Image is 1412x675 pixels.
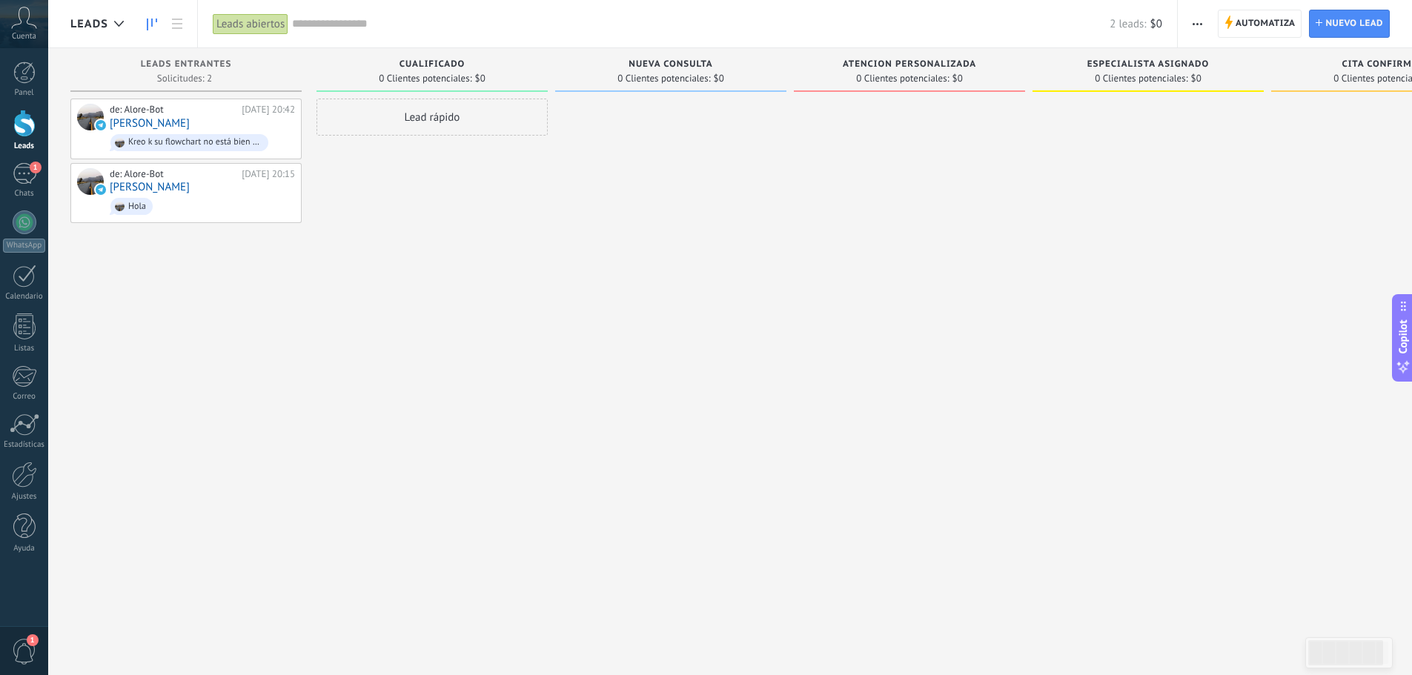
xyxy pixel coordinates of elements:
div: Carlos Navarro [77,168,104,195]
div: Leads abiertos [213,13,288,35]
div: Lead rápido [316,99,548,136]
span: $0 [952,74,963,83]
div: Hola [128,202,146,212]
div: WhatsApp [3,239,45,253]
div: Correo [3,392,46,402]
span: CUALIFICADO [400,59,465,70]
span: Leads [70,17,108,31]
div: Kreo k su flowchart no está bien konektado papus [128,137,262,147]
div: Jose Loaiza [77,104,104,130]
a: Lista [165,10,190,39]
a: [PERSON_NAME] [110,181,190,193]
a: Automatiza [1218,10,1302,38]
span: Nuevo lead [1325,10,1383,37]
a: Nuevo lead [1309,10,1390,38]
div: Estadísticas [3,440,46,450]
span: $0 [1191,74,1201,83]
span: ATENCION PERSONALIZADA [843,59,976,70]
span: 0 Clientes potenciales: [856,74,949,83]
img: telegram-sm.svg [96,184,106,195]
a: [PERSON_NAME] [110,117,190,130]
span: Cuenta [12,32,36,41]
div: NUEVA CONSULTA [563,59,779,72]
div: CUALIFICADO [324,59,540,72]
span: 0 Clientes potenciales: [617,74,710,83]
span: 0 Clientes potenciales: [379,74,471,83]
span: 0 Clientes potenciales: [1095,74,1187,83]
a: Leads [139,10,165,39]
span: ESPECIALISTA ASIGNADO [1087,59,1209,70]
span: $0 [714,74,724,83]
div: Ajustes [3,492,46,502]
button: Más [1187,10,1208,38]
div: ESPECIALISTA ASIGNADO [1040,59,1256,72]
div: Panel [3,88,46,98]
div: de: Alore-Bot [110,104,236,116]
span: Copilot [1396,319,1411,353]
span: Leads Entrantes [141,59,232,70]
img: telegram-sm.svg [96,120,106,130]
span: Solicitudes: 2 [157,74,212,83]
div: Leads [3,142,46,151]
div: de: Alore-Bot [110,168,236,180]
span: 1 [27,634,39,646]
span: 2 leads: [1110,17,1146,31]
span: Automatiza [1236,10,1296,37]
div: [DATE] 20:15 [242,168,295,180]
div: Leads Entrantes [78,59,294,72]
span: $0 [1150,17,1162,31]
div: Ayuda [3,544,46,553]
div: Calendario [3,292,46,302]
div: ATENCION PERSONALIZADA [801,59,1018,72]
div: Chats [3,189,46,199]
span: NUEVA CONSULTA [629,59,712,70]
div: Listas [3,344,46,353]
span: $0 [475,74,485,83]
div: [DATE] 20:42 [242,104,295,116]
span: 1 [30,162,42,173]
